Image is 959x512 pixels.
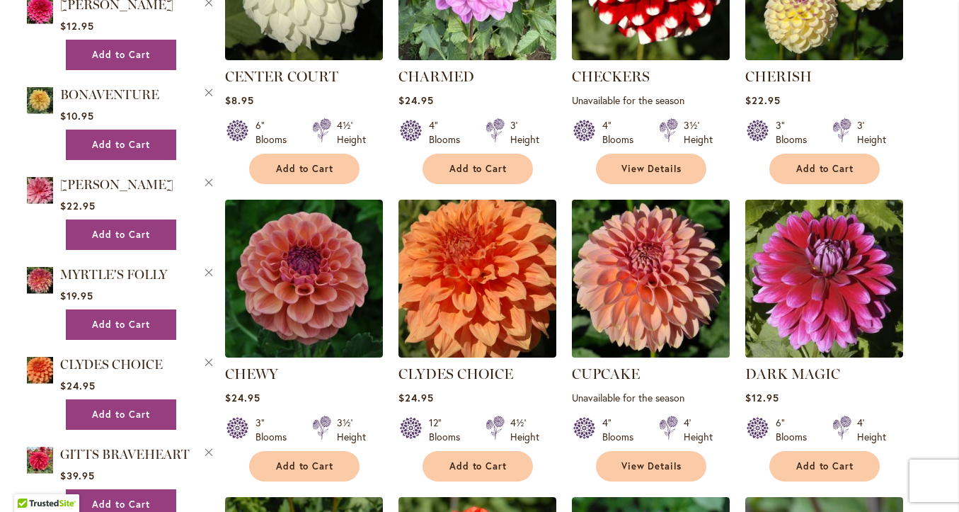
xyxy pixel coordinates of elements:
[60,199,96,212] span: $22.95
[572,365,640,382] a: CUPCAKE
[27,354,54,386] img: Clyde's Choice
[60,357,163,372] a: CLYDES CHOICE
[429,416,469,444] div: 12" Blooms
[66,309,176,340] button: Add to Cart
[776,118,815,147] div: 3" Blooms
[92,139,150,151] span: Add to Cart
[684,416,713,444] div: 4' Height
[769,154,880,184] button: Add to Cart
[276,163,334,175] span: Add to Cart
[60,19,94,33] span: $12.95
[572,93,730,107] p: Unavailable for the season
[857,416,886,444] div: 4' Height
[27,174,54,206] img: MAKI
[769,451,880,482] button: Add to Cart
[27,444,54,479] a: GITTS BRAVEHEART
[60,447,190,462] a: GITTS BRAVEHEART
[449,163,507,175] span: Add to Cart
[745,347,903,360] a: DARK MAGIC
[27,84,54,119] a: Bonaventure
[398,50,556,63] a: CHARMED
[249,154,360,184] button: Add to Cart
[510,118,539,147] div: 3' Height
[60,87,159,103] a: BONAVENTURE
[60,289,93,302] span: $19.95
[423,154,533,184] button: Add to Cart
[92,319,150,331] span: Add to Cart
[398,391,434,404] span: $24.95
[398,200,556,358] img: Clyde's Choice
[276,460,334,472] span: Add to Cart
[398,347,556,360] a: Clyde's Choice
[225,365,278,382] a: CHEWY
[572,50,730,63] a: CHECKERS
[745,365,840,382] a: DARK MAGIC
[92,499,150,511] span: Add to Cart
[857,118,886,147] div: 3' Height
[66,399,176,430] button: Add to Cart
[27,264,54,299] a: MYRTLE'S FOLLY
[225,93,254,107] span: $8.95
[27,264,54,296] img: MYRTLE'S FOLLY
[745,391,779,404] span: $12.95
[225,200,383,358] img: CHEWY
[621,163,682,175] span: View Details
[602,416,642,444] div: 4" Blooms
[568,195,733,361] img: CUPCAKE
[776,416,815,444] div: 6" Blooms
[796,163,854,175] span: Add to Cart
[398,93,434,107] span: $24.95
[684,118,713,147] div: 3½' Height
[337,118,366,147] div: 4½' Height
[429,118,469,147] div: 4" Blooms
[27,84,54,116] img: Bonaventure
[249,451,360,482] button: Add to Cart
[225,68,338,85] a: CENTER COURT
[11,462,50,501] iframe: Launch Accessibility Center
[60,469,95,482] span: $39.95
[796,460,854,472] span: Add to Cart
[60,379,96,392] span: $24.95
[60,177,173,193] a: [PERSON_NAME]
[66,130,176,160] button: Add to Cart
[510,416,539,444] div: 4½' Height
[745,50,903,63] a: CHERISH
[92,49,150,61] span: Add to Cart
[745,93,781,107] span: $22.95
[337,416,366,444] div: 3½' Height
[92,409,150,421] span: Add to Cart
[596,451,706,482] a: View Details
[27,174,54,209] a: MAKI
[27,444,54,476] img: GITTS BRAVEHEART
[572,347,730,360] a: CUPCAKE
[423,451,533,482] button: Add to Cart
[572,391,730,404] p: Unavailable for the season
[66,220,176,250] button: Add to Cart
[255,416,295,444] div: 3" Blooms
[60,267,167,283] a: MYRTLE'S FOLLY
[621,460,682,472] span: View Details
[596,154,706,184] a: View Details
[60,109,94,123] span: $10.95
[572,68,650,85] a: CHECKERS
[449,460,507,472] span: Add to Cart
[225,347,383,360] a: CHEWY
[255,118,295,147] div: 6" Blooms
[398,68,474,85] a: CHARMED
[225,391,260,404] span: $24.95
[92,229,150,241] span: Add to Cart
[27,354,54,389] a: Clyde's Choice
[398,365,513,382] a: CLYDES CHOICE
[66,40,176,70] button: Add to Cart
[602,118,642,147] div: 4" Blooms
[745,200,903,358] img: DARK MAGIC
[225,50,383,63] a: CENTER COURT
[745,68,812,85] a: CHERISH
